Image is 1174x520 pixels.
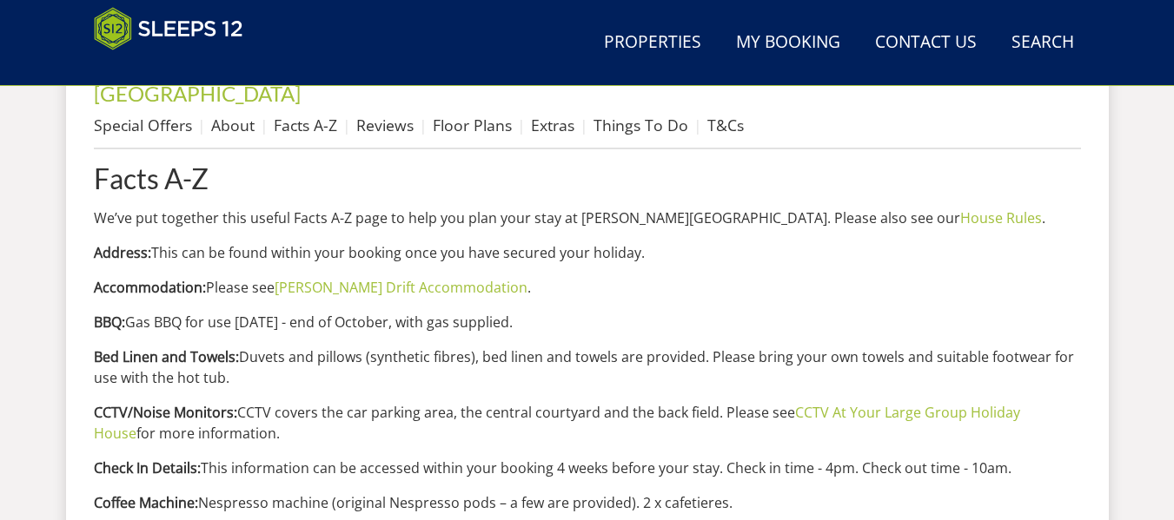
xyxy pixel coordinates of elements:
a: Special Offers [94,115,192,135]
p: Nespresso machine (original Nespresso pods – a few are provided). 2 x cafetieres. [94,492,1081,513]
strong: Check In Details: [94,458,201,477]
a: Extras [531,115,574,135]
strong: Bed Linen and Towels: [94,347,239,366]
a: Contact Us [868,23,984,63]
a: Properties [597,23,708,63]
a: Search [1005,23,1081,63]
a: Reviews [356,115,414,135]
a: My Booking [729,23,847,63]
a: CCTV At Your Large Group Holiday House [94,403,1020,443]
p: This can be found within your booking once you have secured your holiday. [94,242,1081,263]
p: Please see . [94,277,1081,298]
a: [PERSON_NAME] Drift Accommodation [275,278,527,297]
a: About [211,115,255,135]
strong: Coffee Machine: [94,493,198,512]
p: Gas BBQ for use [DATE] - end of October, with gas supplied. [94,312,1081,332]
b: Accommodation: [94,278,206,297]
a: Floor Plans [433,115,512,135]
img: Sleeps 12 [94,7,243,50]
a: Facts A-Z [94,163,1081,194]
strong: BBQ: [94,313,125,332]
a: House Rules [960,208,1042,227]
p: This information can be accessed within your booking 4 weeks before your stay. Check in time - 4p... [94,457,1081,478]
a: Things To Do [594,115,688,135]
iframe: Customer reviews powered by Trustpilot [85,61,268,76]
a: Facts A-Z [274,115,337,135]
strong: Address: [94,243,151,262]
a: T&Cs [707,115,744,135]
p: Duvets and pillows (synthetic fibres), bed linen and towels are provided. Please bring your own t... [94,346,1081,388]
strong: CCTV/Noise Monitors: [94,403,237,422]
p: CCTV covers the car parking area, the central courtyard and the back field. Please see for more i... [94,402,1081,444]
p: We’ve put together this useful Facts A-Z page to help you plan your stay at [PERSON_NAME][GEOGRAP... [94,207,1081,228]
a: [GEOGRAPHIC_DATA] [94,81,301,106]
